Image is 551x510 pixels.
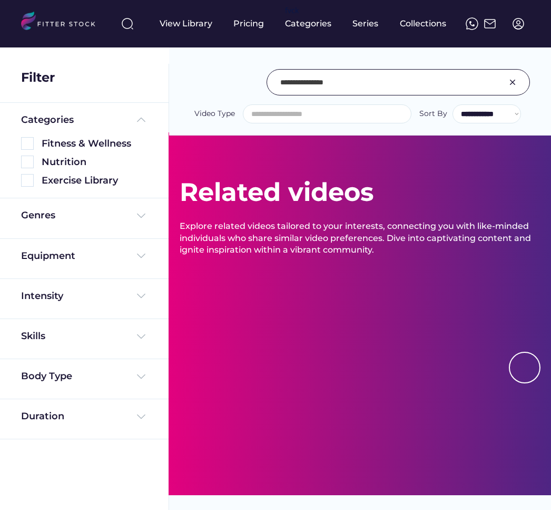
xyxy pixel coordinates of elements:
[21,113,74,127] div: Categories
[135,249,147,262] img: Frame%20%284%29.svg
[135,209,147,222] img: Frame%20%284%29.svg
[466,17,478,30] img: meteor-icons_whatsapp%20%281%29.svg
[194,109,235,119] div: Video Type
[121,17,134,30] img: search-normal%203.svg
[510,353,539,382] img: yH5BAEAAAAALAAAAAABAAEAAAIBRAA7
[135,330,147,343] img: Frame%20%284%29.svg
[21,69,55,86] div: Filter
[180,220,540,256] div: Explore related videos tailored to your interests, connecting you with like-minded individuals wh...
[135,113,147,126] img: Frame%20%285%29.svg
[42,137,147,150] div: Fitness & Wellness
[21,12,104,33] img: LOGO.svg
[285,18,331,30] div: Categories
[512,17,525,30] img: profile-circle.svg
[160,18,212,30] div: View Library
[21,249,75,263] div: Equipment
[352,18,379,30] div: Series
[21,209,55,222] div: Genres
[135,370,147,383] img: Frame%20%284%29.svg
[21,370,72,383] div: Body Type
[21,174,34,187] img: Rectangle%205126.svg
[135,410,147,423] img: Frame%20%284%29.svg
[42,174,147,187] div: Exercise Library
[180,175,373,210] div: Related videos
[506,76,519,89] img: Group%201000002326.svg
[135,290,147,302] img: Frame%20%284%29.svg
[21,330,47,343] div: Skills
[21,156,34,168] img: Rectangle%205126.svg
[42,156,147,169] div: Nutrition
[21,137,34,150] img: Rectangle%205126.svg
[21,290,63,303] div: Intensity
[285,5,299,16] div: fvck
[21,410,64,423] div: Duration
[419,109,447,119] div: Sort By
[400,18,446,30] div: Collections
[233,18,264,30] div: Pricing
[484,17,496,30] img: Frame%2051.svg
